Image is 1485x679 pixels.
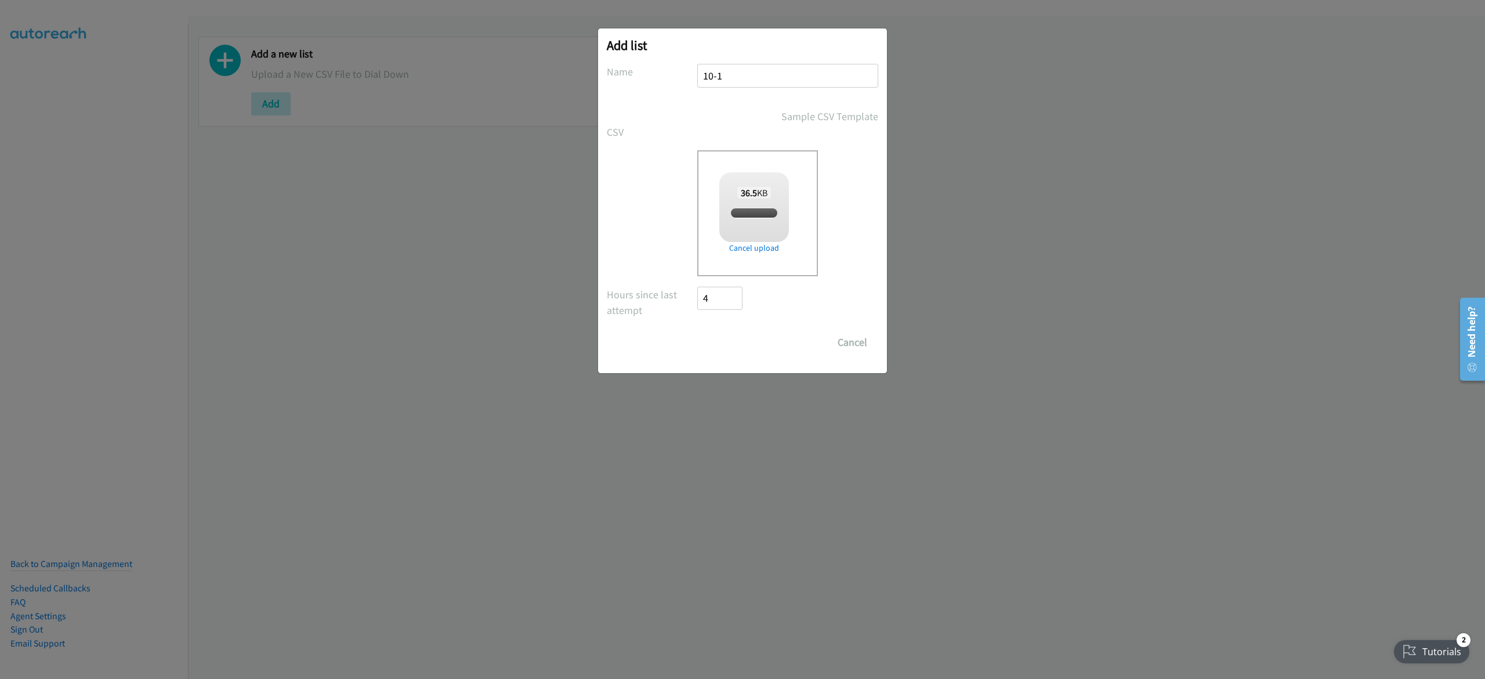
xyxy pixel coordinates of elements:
[781,109,878,124] a: Sample CSV Template
[607,124,697,140] label: CSV
[1452,293,1485,385] iframe: Resource Center
[719,242,789,254] a: Cancel upload
[1387,629,1476,670] iframe: Checklist
[741,187,757,198] strong: 36.5
[607,64,697,80] label: Name
[737,187,772,198] span: KB
[827,331,878,354] button: Cancel
[607,37,878,53] h2: Add list
[607,287,697,318] label: Hours since last attempt
[734,208,773,219] span: split_2.csv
